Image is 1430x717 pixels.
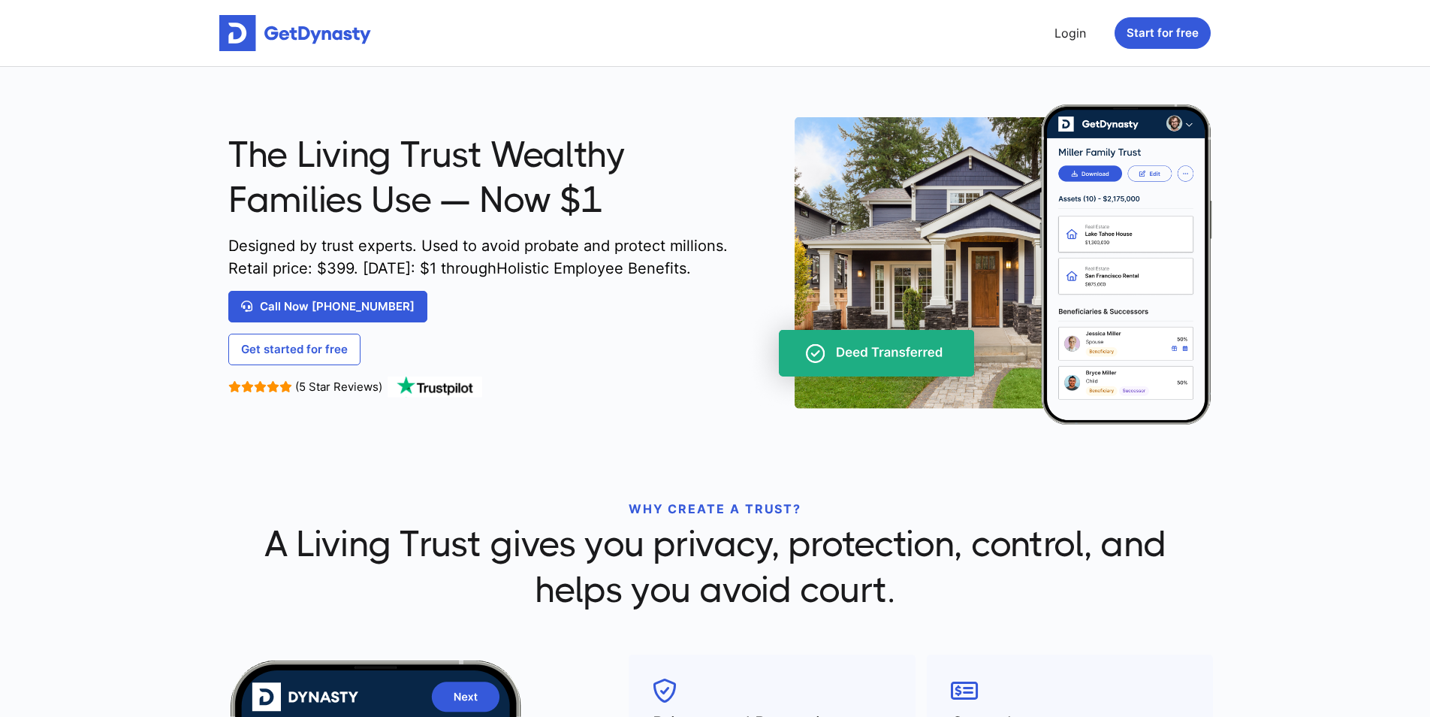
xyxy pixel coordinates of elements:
[228,500,1202,518] p: WHY CREATE A TRUST?
[295,380,382,394] span: (5 Star Reviews)
[219,15,371,51] img: Get started for free with Dynasty Trust Company
[228,132,735,223] span: The Living Trust Wealthy Families Use — Now $1
[1048,18,1092,48] a: Login
[746,104,1213,425] img: trust-on-cellphone
[1115,17,1211,49] button: Start for free
[228,522,1202,613] span: A Living Trust gives you privacy, protection, control, and helps you avoid court.
[228,334,361,365] a: Get started for free
[228,234,735,280] span: Designed by trust experts. Used to avoid probate and protect millions. Retail price: $ 399 . [DAT...
[228,291,427,322] a: Call Now [PHONE_NUMBER]
[386,377,484,398] img: TrustPilot Logo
